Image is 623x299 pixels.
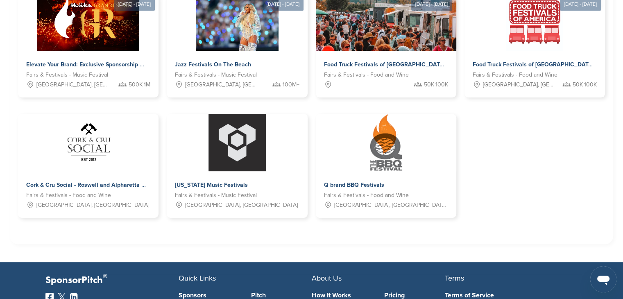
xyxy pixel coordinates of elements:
[36,201,149,210] span: [GEOGRAPHIC_DATA], [GEOGRAPHIC_DATA]
[316,114,456,218] a: Sponsorpitch & Q brand BBQ Festivals Q brand BBQ Festivals Fairs & Festivals - Food and Wine [GEO...
[312,292,372,299] a: How It Works
[45,274,179,286] p: SponsorPitch
[324,181,384,188] span: Q brand BBQ Festivals
[175,70,257,79] span: Fairs & Festivals - Music Festival
[483,80,553,89] span: [GEOGRAPHIC_DATA], [GEOGRAPHIC_DATA], [GEOGRAPHIC_DATA], [GEOGRAPHIC_DATA], [GEOGRAPHIC_DATA], [G...
[175,61,251,68] span: Jazz Festivals On The Beach
[129,80,150,89] span: 500K-1M
[208,114,266,171] img: Sponsorpitch & Arizona Music Festivals
[445,274,464,283] span: Terms
[26,70,108,79] span: Fairs & Festivals - Music Festival
[18,114,159,218] a: Sponsorpitch & Cork & Cru Social - Roswell and Alpharetta Wine Festivals Cork & Cru Social - Rosw...
[473,61,594,68] span: Food Truck Festivals of [GEOGRAPHIC_DATA]
[573,80,597,89] span: 50K-100K
[26,191,111,200] span: Fairs & Festivals - Food and Wine
[473,70,557,79] span: Fairs & Festivals - Food and Wine
[60,114,117,171] img: Sponsorpitch & Cork & Cru Social - Roswell and Alpharetta Wine Festivals
[167,114,307,218] a: Sponsorpitch & Arizona Music Festivals [US_STATE] Music Festivals Fairs & Festivals - Music Festi...
[179,292,239,299] a: Sponsors
[424,80,448,89] span: 50K-100K
[334,201,448,210] span: [GEOGRAPHIC_DATA], [GEOGRAPHIC_DATA], [GEOGRAPHIC_DATA], [GEOGRAPHIC_DATA], [US_STATE][GEOGRAPHIC...
[369,114,403,171] img: Sponsorpitch & Q brand BBQ Festivals
[324,61,445,68] span: Food Truck Festivals of [GEOGRAPHIC_DATA]
[251,292,312,299] a: Pitch
[324,70,409,79] span: Fairs & Festivals - Food and Wine
[185,80,256,89] span: [GEOGRAPHIC_DATA], [GEOGRAPHIC_DATA]
[384,292,445,299] a: Pricing
[179,274,216,283] span: Quick Links
[283,80,299,89] span: 100M+
[324,191,409,200] span: Fairs & Festivals - Food and Wine
[590,266,616,292] iframe: Button to launch messaging window
[36,80,107,89] span: [GEOGRAPHIC_DATA], [GEOGRAPHIC_DATA]
[103,271,107,281] span: ®
[175,191,257,200] span: Fairs & Festivals - Music Festival
[175,181,248,188] span: [US_STATE] Music Festivals
[26,181,180,188] span: Cork & Cru Social - Roswell and Alpharetta Wine Festivals
[185,201,298,210] span: [GEOGRAPHIC_DATA], [GEOGRAPHIC_DATA]
[26,61,346,68] span: Elevate Your Brand: Exclusive Sponsorship Opportunities at [GEOGRAPHIC_DATA] Music Festivals [GEO...
[312,274,342,283] span: About Us
[445,292,566,299] a: Terms of Service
